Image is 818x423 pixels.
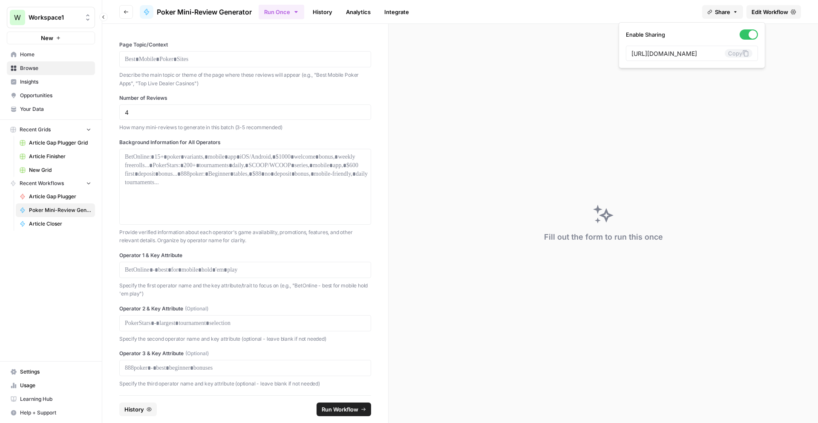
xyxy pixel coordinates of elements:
[119,71,371,87] p: Describe the main topic or theme of the page where these reviews will appear (e.g., "Best Mobile ...
[20,409,91,417] span: Help + Support
[752,8,788,16] span: Edit Workflow
[7,32,95,44] button: New
[16,190,95,203] a: Article Gap Plugger
[119,350,371,357] label: Operator 3 & Key Attribute
[746,5,801,19] a: Edit Workflow
[16,136,95,150] a: Article Gap Plugger Grid
[119,228,371,245] p: Provide verified information about each operator's game availability, promotions, features, and o...
[7,379,95,392] a: Usage
[7,48,95,61] a: Home
[29,206,91,214] span: Poker Mini-Review Generator
[29,166,91,174] span: New Grid
[185,305,208,313] span: (Optional)
[20,382,91,389] span: Usage
[119,41,371,49] label: Page Topic/Context
[29,139,91,147] span: Article Gap Plugger Grid
[157,7,252,17] span: Poker Mini-Review Generator
[16,150,95,163] a: Article Finisher
[119,123,371,132] p: How many mini-reviews to generate in this batch (3-5 recommended)
[119,395,371,403] label: Operator 4 & Key Attribute
[317,403,371,416] button: Run Workflow
[20,180,64,187] span: Recent Workflows
[124,405,144,414] span: History
[20,126,51,133] span: Recent Grids
[29,193,91,200] span: Article Gap Plugger
[7,75,95,89] a: Insights
[29,220,91,228] span: Article Closer
[7,123,95,136] button: Recent Grids
[7,406,95,420] button: Help + Support
[20,78,91,86] span: Insights
[7,177,95,190] button: Recent Workflows
[14,12,21,23] span: W
[20,105,91,113] span: Your Data
[308,5,337,19] a: History
[125,108,366,116] input: 4
[7,392,95,406] a: Learning Hub
[544,231,663,243] div: Fill out the form to run this once
[119,94,371,102] label: Number of Reviews
[16,163,95,177] a: New Grid
[20,64,91,72] span: Browse
[7,365,95,379] a: Settings
[379,5,414,19] a: Integrate
[119,380,371,388] p: Specify the third operator name and key attribute (optional - leave blank if not needed)
[7,102,95,116] a: Your Data
[119,403,157,416] button: History
[29,153,91,160] span: Article Finisher
[7,7,95,28] button: Workspace: Workspace1
[7,61,95,75] a: Browse
[185,350,209,357] span: (Optional)
[725,49,752,58] button: Copy
[20,92,91,99] span: Opportunities
[41,34,53,42] span: New
[119,335,371,343] p: Specify the second operator name and key attribute (optional - leave blank if not needed)
[119,305,371,313] label: Operator 2 & Key Attribute
[20,395,91,403] span: Learning Hub
[20,51,91,58] span: Home
[7,89,95,102] a: Opportunities
[140,5,252,19] a: Poker Mini-Review Generator
[119,281,371,298] p: Specify the first operator name and the key attribute/trait to focus on (e.g., "BetOnline - best ...
[715,8,730,16] span: Share
[702,5,743,19] button: Share
[119,252,371,259] label: Operator 1 & Key Attribute
[619,22,765,68] div: Share
[119,139,371,146] label: Background Information for All Operators
[16,217,95,231] a: Article Closer
[16,203,95,217] a: Poker Mini-Review Generator
[185,395,209,403] span: (Optional)
[29,13,80,22] span: Workspace1
[341,5,376,19] a: Analytics
[20,368,91,376] span: Settings
[626,29,758,40] label: Enable Sharing
[322,405,358,414] span: Run Workflow
[259,5,304,19] button: Run Once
